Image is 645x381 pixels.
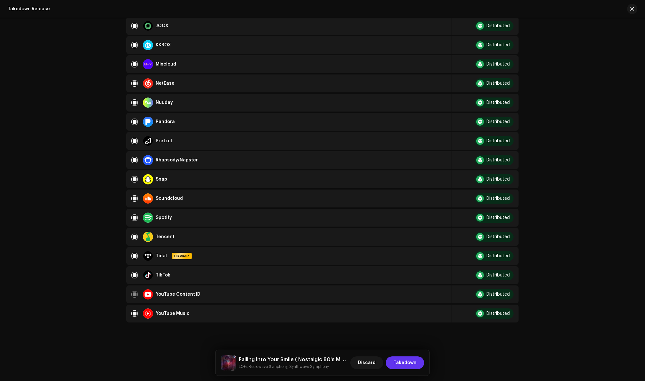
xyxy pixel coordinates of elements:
[486,81,510,86] div: Distributed
[221,355,236,370] img: 2540e4e9-c9a0-40d3-bb3d-10645f1bfbb0
[156,273,170,277] div: TikTok
[393,356,416,369] span: Takedown
[156,81,175,86] div: NetEase
[156,235,175,239] div: Tencent
[350,356,383,369] button: Discard
[486,292,510,297] div: Distributed
[156,62,176,66] div: Mixcloud
[156,196,183,201] div: Soundcloud
[8,6,50,12] div: Takedown Release
[486,196,510,201] div: Distributed
[156,43,171,47] div: KKBOX
[486,158,510,162] div: Distributed
[486,235,510,239] div: Distributed
[486,177,510,182] div: Distributed
[156,120,175,124] div: Pandora
[486,311,510,316] div: Distributed
[173,254,191,258] span: HD Audio
[486,24,510,28] div: Distributed
[156,158,198,162] div: Rhapsody/Napster
[156,24,168,28] div: JOOX
[486,254,510,258] div: Distributed
[486,273,510,277] div: Distributed
[239,363,348,370] small: Falling Into Your Smile ( Nostalgic 80's M.O.D )
[486,62,510,66] div: Distributed
[156,292,200,297] div: YouTube Content ID
[156,139,172,143] div: Pretzel
[486,43,510,47] div: Distributed
[156,215,172,220] div: Spotify
[239,356,348,363] h5: Falling Into Your Smile ( Nostalgic 80's M.O.D )
[156,311,190,316] div: YouTube Music
[386,356,424,369] button: Takedown
[486,215,510,220] div: Distributed
[156,100,173,105] div: Nuuday
[486,100,510,105] div: Distributed
[486,120,510,124] div: Distributed
[486,139,510,143] div: Distributed
[156,177,167,182] div: Snap
[358,356,376,369] span: Discard
[156,254,167,258] div: Tidal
